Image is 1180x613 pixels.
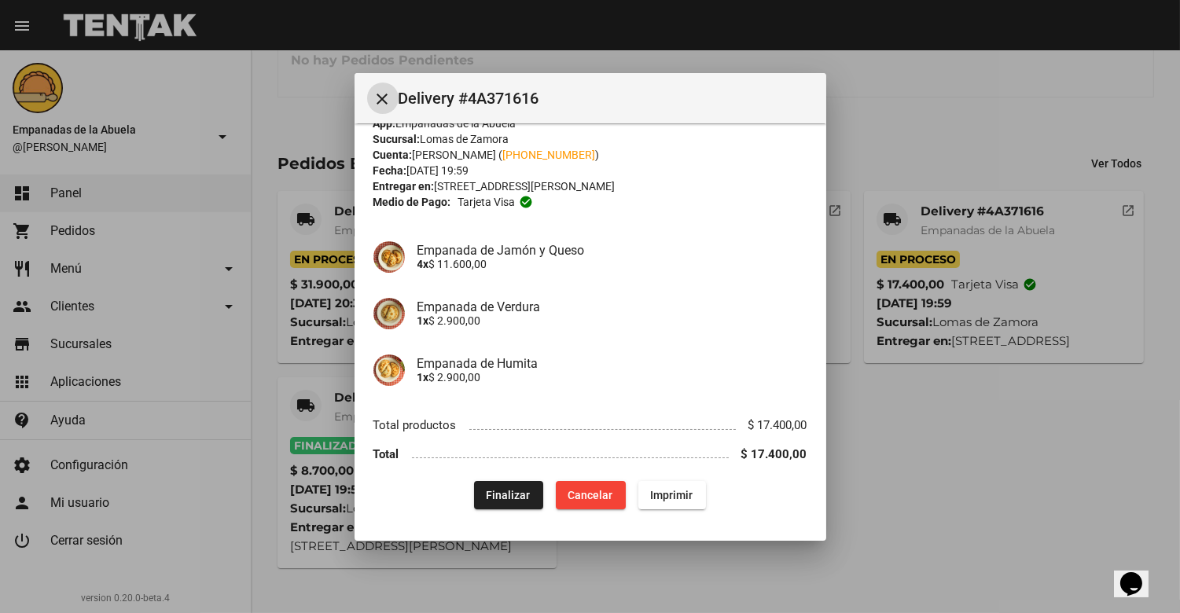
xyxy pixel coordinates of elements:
[373,117,396,130] strong: App:
[417,356,807,371] h4: Empanada de Humita
[373,439,807,468] li: Total $ 17.400,00
[417,243,807,258] h4: Empanada de Jamón y Queso
[399,86,814,111] span: Delivery #4A371616
[417,314,807,327] p: $ 2.900,00
[373,241,405,273] img: 72c15bfb-ac41-4ae4-a4f2-82349035ab42.jpg
[556,481,626,509] button: Cancelar
[373,147,807,163] div: [PERSON_NAME] ( )
[458,194,515,210] span: Tarjeta visa
[1114,550,1164,597] iframe: chat widget
[417,258,429,270] b: 4x
[568,489,613,501] span: Cancelar
[373,90,392,108] mat-icon: Cerrar
[373,164,407,177] strong: Fecha:
[373,178,807,194] div: [STREET_ADDRESS][PERSON_NAME]
[373,411,807,440] li: Total productos $ 17.400,00
[503,149,596,161] a: [PHONE_NUMBER]
[417,299,807,314] h4: Empanada de Verdura
[367,83,399,114] button: Cerrar
[474,481,543,509] button: Finalizar
[373,116,807,131] div: Empanadas de la Abuela
[638,481,706,509] button: Imprimir
[373,298,405,329] img: 80da8329-9e11-41ab-9a6e-ba733f0c0218.jpg
[417,314,429,327] b: 1x
[373,194,451,210] strong: Medio de Pago:
[651,489,693,501] span: Imprimir
[417,371,807,384] p: $ 2.900,00
[373,131,807,147] div: Lomas de Zamora
[373,133,421,145] strong: Sucursal:
[373,180,435,193] strong: Entregar en:
[519,195,533,209] mat-icon: check_circle
[373,354,405,386] img: 75ad1656-f1a0-4b68-b603-a72d084c9c4d.jpg
[417,371,429,384] b: 1x
[487,489,531,501] span: Finalizar
[373,163,807,178] div: [DATE] 19:59
[417,258,807,270] p: $ 11.600,00
[373,149,413,161] strong: Cuenta:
